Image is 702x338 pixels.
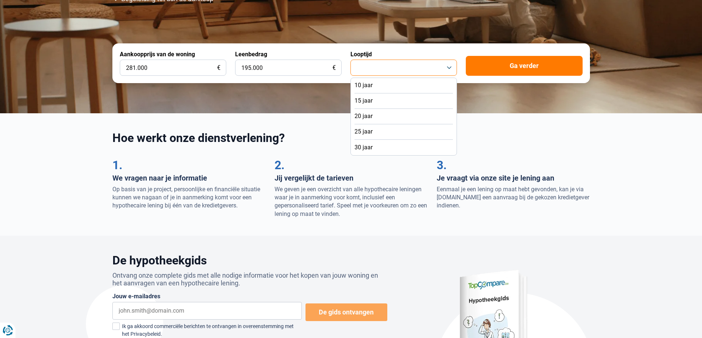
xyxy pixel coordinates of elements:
label: Jouw e-mailadres [112,293,160,300]
p: We geven je een overzicht van alle hypothecaire leningen waar je in aanmerking voor komt, inclusi... [275,185,428,218]
span: € [332,65,336,71]
label: Looptijd [350,51,372,58]
p: Op basis van je project, persoonlijke en financiële situatie kunnen we nagaan of je in aanmerking... [112,185,266,210]
label: Leenbedrag [235,51,267,58]
input: john.smith@domain.com [112,302,302,320]
span: 2. [275,158,284,172]
h2: Hoe werkt onze dienstverlening? [112,131,590,145]
span: 30 jaar [355,143,373,152]
span: 25 jaar [355,128,373,136]
h3: Jij vergelijkt de tarieven [275,174,428,182]
p: Ontvang onze complete gids met alle nodige informatie voor het kopen van jouw woning en het aanvr... [112,271,387,287]
label: Ik ga akkoord commerciële berichten te ontvangen in overeenstemming met het Privacybeleid. [112,323,302,338]
span: 15 jaar [355,97,373,105]
span: 10 jaar [355,81,373,89]
h3: We vragen naar je informatie [112,174,266,182]
span: € [217,65,220,71]
span: 20 jaar [355,112,373,120]
span: 3. [437,158,447,172]
p: Eenmaal je een lening op maat hebt gevonden, kan je via [DOMAIN_NAME] een aanvraag bij de gekozen... [437,185,590,210]
h3: Je vraagt via onze site je lening aan [437,174,590,182]
h2: De hypotheekgids [112,253,387,267]
label: Aankoopprijs van de woning [120,51,195,58]
span: 1. [112,158,122,172]
button: Ga verder [466,56,583,76]
button: De gids ontvangen [305,303,387,321]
